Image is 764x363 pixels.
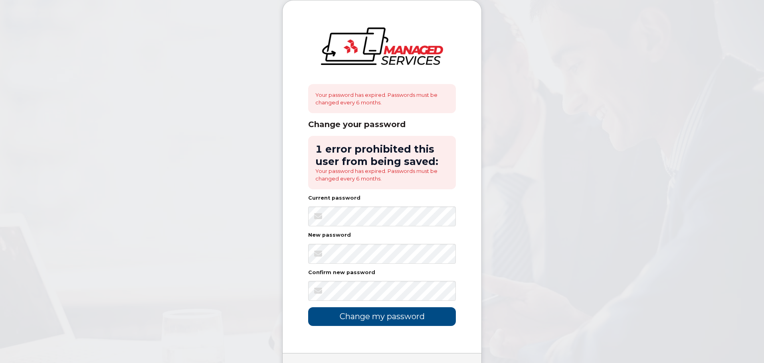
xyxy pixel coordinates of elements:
label: Confirm new password [308,270,375,275]
div: Your password has expired. Passwords must be changed every 6 months. [308,84,456,113]
h2: 1 error prohibited this user from being saved: [315,143,449,167]
label: Current password [308,196,360,201]
label: New password [308,233,351,238]
div: Change your password [308,120,456,130]
li: Your password has expired. Passwords must be changed every 6 months. [315,167,449,182]
img: logo-large.png [321,27,443,65]
input: Change my password [308,307,456,326]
